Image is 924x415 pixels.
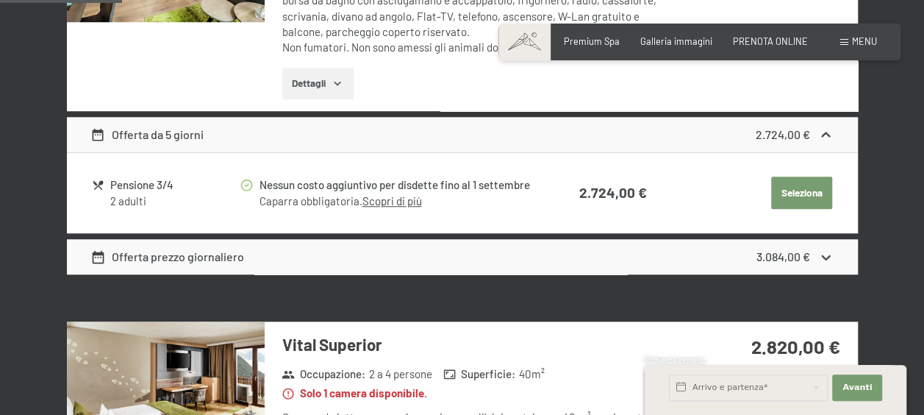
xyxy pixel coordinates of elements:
div: Offerta prezzo giornaliero3.084,00 € [67,239,858,274]
button: Avanti [832,375,882,401]
strong: 2.820,00 € [751,335,839,358]
a: PRENOTA ONLINE [733,35,808,47]
div: Pensione 3/4 [110,177,239,194]
span: 2 a 4 persone [368,366,431,382]
h3: Vital Superior [282,333,680,356]
button: Seleziona [771,177,832,209]
a: Premium Spa [564,35,620,47]
div: Offerta da 5 giorni [90,126,204,143]
span: 40 m² [519,366,545,382]
a: Galleria immagini [640,35,712,47]
div: Caparra obbligatoria. [259,194,534,209]
span: Richiesta express [645,356,705,365]
strong: Occupazione : [282,366,365,382]
div: 2 adulti [110,194,239,209]
strong: 2.724,00 € [579,184,647,201]
div: Offerta prezzo giornaliero [90,248,244,266]
span: Avanti [842,382,872,394]
div: Nessun costo aggiuntivo per disdette fino al 1 settembre [259,177,534,194]
a: Scopri di più [362,194,421,207]
strong: 3.084,00 € [756,249,809,263]
strong: 2.724,00 € [755,127,809,141]
span: Menu [852,35,877,47]
strong: Solo 1 camera disponibile. [282,386,427,401]
button: Dettagli [282,68,354,100]
strong: Superficie : [443,366,516,382]
div: Offerta da 5 giorni2.724,00 € [67,117,858,152]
